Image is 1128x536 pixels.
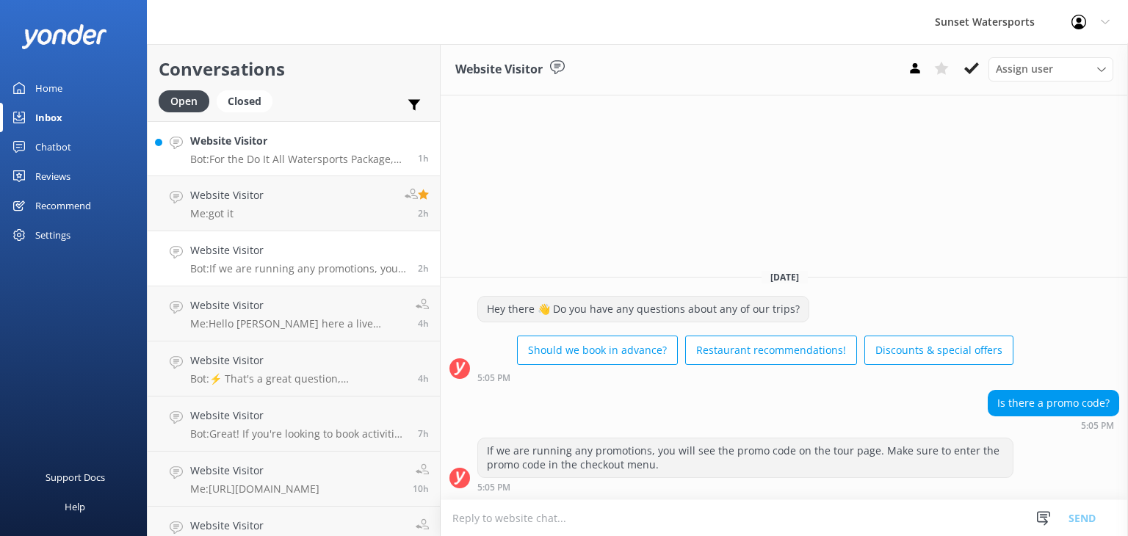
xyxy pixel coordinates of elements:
div: Reviews [35,162,70,191]
div: 04:05pm 17-Aug-2025 (UTC -05:00) America/Cancun [477,372,1013,383]
span: 03:01pm 17-Aug-2025 (UTC -05:00) America/Cancun [418,317,429,330]
div: Settings [35,220,70,250]
h4: Website Visitor [190,352,407,369]
h3: Website Visitor [455,60,543,79]
span: 04:23pm 17-Aug-2025 (UTC -05:00) America/Cancun [418,207,429,220]
a: Closed [217,93,280,109]
p: Bot: ⚡ That's a great question, unfortunately I do not know the answer. I'm going to reach out to... [190,372,407,385]
img: yonder-white-logo.png [22,24,106,48]
a: Website VisitorBot:⚡ That's a great question, unfortunately I do not know the answer. I'm going t... [148,341,440,396]
div: Assign User [988,57,1113,81]
h4: Website Visitor [190,187,264,203]
h2: Conversations [159,55,429,83]
div: Help [65,492,85,521]
strong: 5:05 PM [477,483,510,492]
strong: 5:05 PM [1081,421,1114,430]
h4: Website Visitor [190,133,407,149]
div: Closed [217,90,272,112]
div: If we are running any promotions, you will see the promo code on the tour page. Make sure to ente... [478,438,1013,477]
p: Me: [URL][DOMAIN_NAME] [190,482,319,496]
a: Website VisitorBot:For the Do It All Watersports Package, most activities like kayaking, paddlebo... [148,121,440,176]
button: Should we book in advance? [517,336,678,365]
a: Website VisitorMe:[URL][DOMAIN_NAME]10h [148,452,440,507]
button: Discounts & special offers [864,336,1013,365]
p: Bot: Great! If you're looking to book activities in [GEOGRAPHIC_DATA], you can do so by visiting ... [190,427,407,441]
div: Is there a promo code? [988,391,1118,416]
div: 04:05pm 17-Aug-2025 (UTC -05:00) America/Cancun [988,420,1119,430]
button: Restaurant recommendations! [685,336,857,365]
div: Open [159,90,209,112]
h4: Website Visitor [190,242,407,258]
span: 05:37pm 17-Aug-2025 (UTC -05:00) America/Cancun [418,152,429,164]
p: Me: Hello [PERSON_NAME] here a live agent, riders are $30 depending on how full the boat is. The ... [190,317,405,330]
a: Website VisitorMe:Hello [PERSON_NAME] here a live agent, riders are $30 depending on how full the... [148,286,440,341]
span: 03:00pm 17-Aug-2025 (UTC -05:00) America/Cancun [418,372,429,385]
span: [DATE] [762,271,808,283]
strong: 5:05 PM [477,374,510,383]
h4: Website Visitor [190,297,405,314]
div: Inbox [35,103,62,132]
a: Website VisitorBot:Great! If you're looking to book activities in [GEOGRAPHIC_DATA], you can do s... [148,396,440,452]
a: Open [159,93,217,109]
p: Bot: For the Do It All Watersports Package, most activities like kayaking, paddleboarding, and th... [190,153,407,166]
div: Support Docs [46,463,105,492]
span: Assign user [996,61,1053,77]
h4: Website Visitor [190,463,319,479]
div: Hey there 👋 Do you have any questions about any of our trips? [478,297,809,322]
span: 11:38am 17-Aug-2025 (UTC -05:00) America/Cancun [418,427,429,440]
a: Website VisitorBot:If we are running any promotions, you will see the promo code on the tour page... [148,231,440,286]
div: 04:05pm 17-Aug-2025 (UTC -05:00) America/Cancun [477,482,1013,492]
a: Website VisitorMe:got it2h [148,176,440,231]
div: Recommend [35,191,91,220]
h4: Website Visitor [190,408,407,424]
span: 09:01am 17-Aug-2025 (UTC -05:00) America/Cancun [413,482,429,495]
div: Chatbot [35,132,71,162]
p: Bot: If we are running any promotions, you will see the promo code on the tour page. Make sure to... [190,262,407,275]
span: 04:05pm 17-Aug-2025 (UTC -05:00) America/Cancun [418,262,429,275]
h4: Website Visitor [190,518,402,534]
div: Home [35,73,62,103]
p: Me: got it [190,207,264,220]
